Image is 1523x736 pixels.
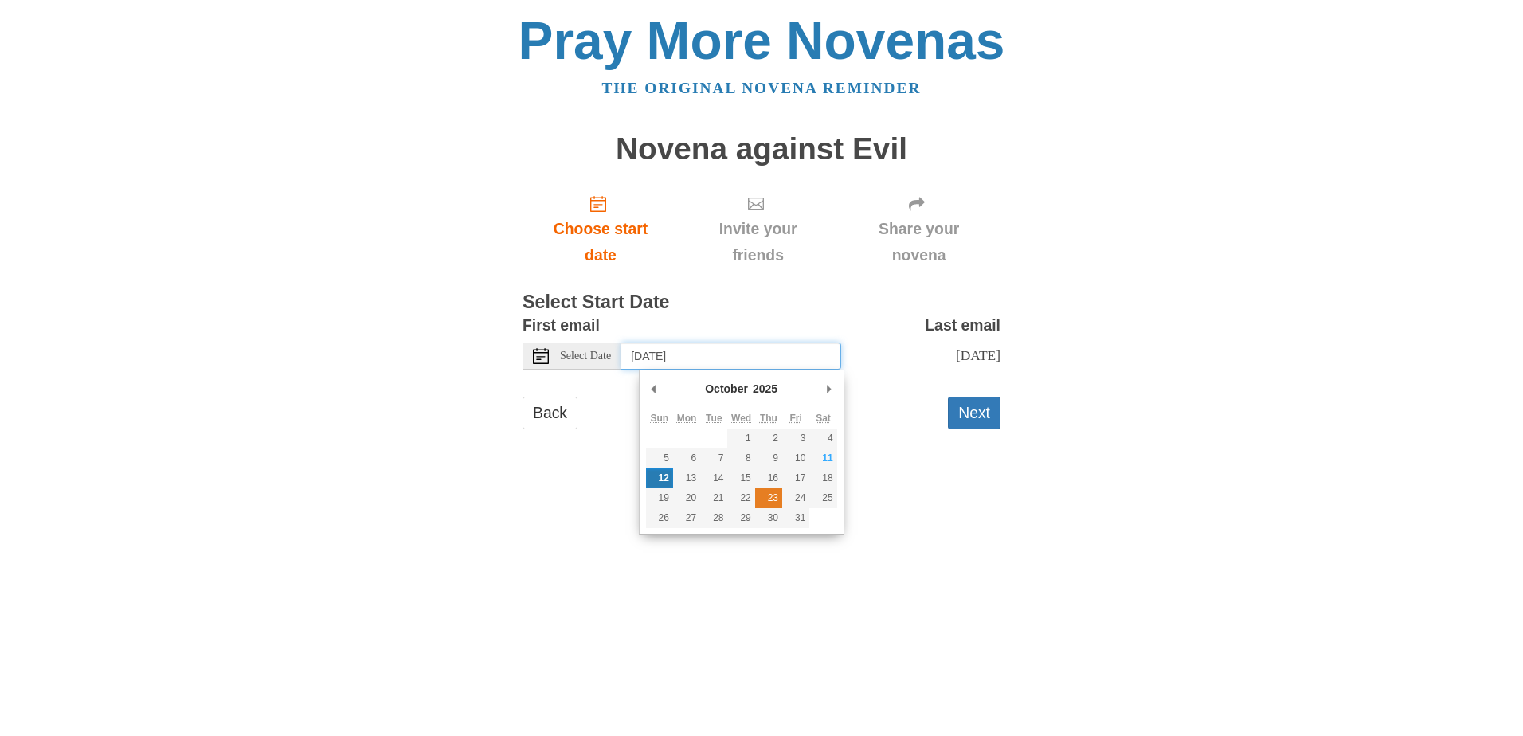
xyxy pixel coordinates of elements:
button: 2 [755,429,782,448]
abbr: Monday [677,413,697,424]
button: 20 [673,488,700,508]
button: Next Month [821,377,837,401]
h3: Select Start Date [523,292,1000,313]
span: Invite your friends [695,216,821,268]
div: October [703,377,750,401]
button: 13 [673,468,700,488]
button: 1 [727,429,754,448]
div: Click "Next" to confirm your start date first. [837,182,1000,276]
label: First email [523,312,600,339]
a: Choose start date [523,182,679,276]
span: Select Date [560,350,611,362]
abbr: Friday [790,413,802,424]
button: 3 [782,429,809,448]
button: 8 [727,448,754,468]
button: 6 [673,448,700,468]
button: 7 [700,448,727,468]
button: 31 [782,508,809,528]
button: 28 [700,508,727,528]
div: Click "Next" to confirm your start date first. [679,182,837,276]
div: 2025 [750,377,780,401]
button: Previous Month [646,377,662,401]
button: 19 [646,488,673,508]
span: [DATE] [956,347,1000,363]
button: 14 [700,468,727,488]
label: Last email [925,312,1000,339]
button: 30 [755,508,782,528]
h1: Novena against Evil [523,132,1000,166]
button: 5 [646,448,673,468]
button: 29 [727,508,754,528]
button: 17 [782,468,809,488]
button: 10 [782,448,809,468]
button: 4 [809,429,836,448]
button: 23 [755,488,782,508]
button: 15 [727,468,754,488]
button: 26 [646,508,673,528]
input: Use the arrow keys to pick a date [621,343,841,370]
button: 24 [782,488,809,508]
abbr: Saturday [816,413,831,424]
button: 12 [646,468,673,488]
button: 18 [809,468,836,488]
abbr: Wednesday [731,413,751,424]
button: 21 [700,488,727,508]
a: Back [523,397,577,429]
button: 16 [755,468,782,488]
span: Share your novena [853,216,985,268]
button: 11 [809,448,836,468]
button: 22 [727,488,754,508]
abbr: Sunday [650,413,668,424]
abbr: Tuesday [706,413,722,424]
button: 25 [809,488,836,508]
button: 27 [673,508,700,528]
abbr: Thursday [760,413,777,424]
button: Next [948,397,1000,429]
button: 9 [755,448,782,468]
span: Choose start date [538,216,663,268]
a: Pray More Novenas [519,11,1005,70]
a: The original novena reminder [602,80,922,96]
